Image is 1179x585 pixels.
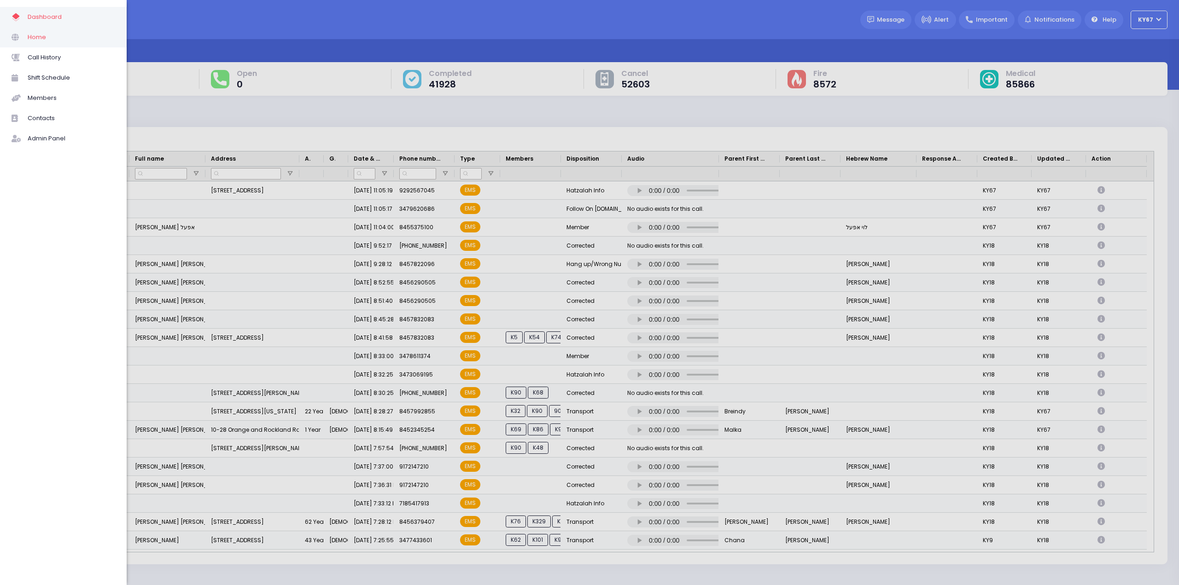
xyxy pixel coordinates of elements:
[28,72,115,84] span: Shift Schedule
[28,92,115,104] span: Members
[28,31,115,43] span: Home
[28,112,115,124] span: Contacts
[28,11,115,23] span: Dashboard
[28,52,115,64] span: Call History
[28,133,115,145] span: Admin Panel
